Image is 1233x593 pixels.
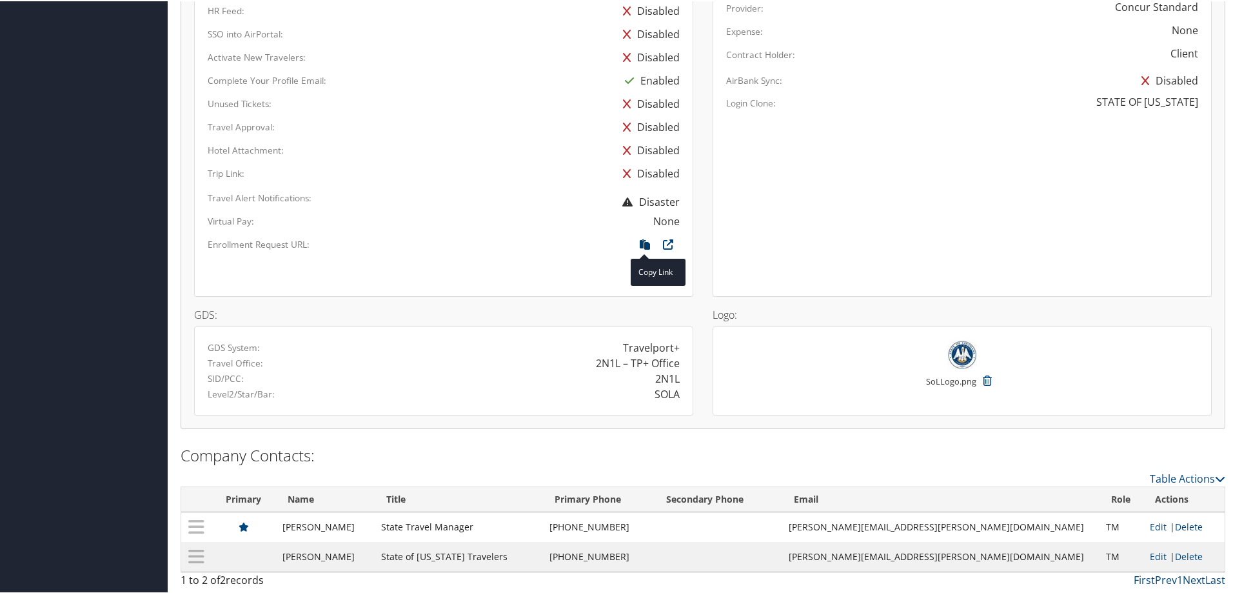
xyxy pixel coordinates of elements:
[375,511,544,541] td: State Travel Manager
[208,166,244,179] label: Trip Link:
[181,443,1225,465] h2: Company Contacts:
[208,26,283,39] label: SSO into AirPortal:
[1183,572,1205,586] a: Next
[543,511,655,541] td: [PHONE_NUMBER]
[1143,486,1225,511] th: Actions
[616,161,680,184] div: Disabled
[1150,519,1167,532] a: Edit
[276,511,374,541] td: [PERSON_NAME]
[623,339,680,354] div: Travelport+
[782,541,1100,570] td: [PERSON_NAME][EMAIL_ADDRESS][PERSON_NAME][DOMAIN_NAME]
[208,50,306,63] label: Activate New Travelers:
[208,340,260,353] label: GDS System:
[1170,45,1198,60] div: Client
[1177,572,1183,586] a: 1
[713,308,1212,319] h4: Logo:
[655,486,782,511] th: Secondary Phone
[1100,486,1143,511] th: Role
[208,387,275,399] label: Level2/Star/Bar:
[1134,572,1155,586] a: First
[947,339,977,368] img: SoLLogo.png
[208,119,275,132] label: Travel Approval:
[208,237,310,250] label: Enrollment Request URL:
[1175,519,1203,532] a: Delete
[1143,511,1225,541] td: |
[926,374,976,399] small: SoLLogo.png
[782,511,1100,541] td: [PERSON_NAME][EMAIL_ADDRESS][PERSON_NAME][DOMAIN_NAME]
[543,541,655,570] td: [PHONE_NUMBER]
[616,194,680,208] span: Disaster
[375,486,544,511] th: Title
[208,371,244,384] label: SID/PCC:
[181,571,428,593] div: 1 to 2 of records
[726,73,782,86] label: AirBank Sync:
[208,356,263,368] label: Travel Office:
[726,95,776,108] label: Login Clone:
[1100,541,1143,570] td: TM
[208,73,326,86] label: Complete Your Profile Email:
[220,572,226,586] span: 2
[1096,93,1198,108] div: STATE OF [US_STATE]
[276,486,374,511] th: Name
[208,3,244,16] label: HR Feed:
[655,385,680,401] div: SOLA
[208,214,254,226] label: Virtual Pay:
[208,143,284,156] label: Hotel Attachment:
[616,45,680,68] div: Disabled
[782,486,1100,511] th: Email
[194,308,693,319] h4: GDS:
[211,486,276,511] th: Primary
[543,486,655,511] th: Primary Phone
[616,137,680,161] div: Disabled
[618,68,680,91] div: Enabled
[1150,549,1167,561] a: Edit
[1205,572,1225,586] a: Last
[726,47,795,60] label: Contract Holder:
[726,1,764,14] label: Provider:
[208,190,311,203] label: Travel Alert Notifications:
[1135,68,1198,91] div: Disabled
[1155,572,1177,586] a: Prev
[1175,549,1203,561] a: Delete
[726,24,763,37] label: Expense:
[1100,511,1143,541] td: TM
[1150,470,1225,485] a: Table Actions
[1143,541,1225,570] td: |
[596,354,680,370] div: 2N1L – TP+ Office
[375,541,544,570] td: State of [US_STATE] Travelers
[616,114,680,137] div: Disabled
[208,96,271,109] label: Unused Tickets:
[276,541,374,570] td: [PERSON_NAME]
[653,212,680,228] div: None
[1172,21,1198,37] div: None
[655,370,680,385] div: 2N1L
[616,91,680,114] div: Disabled
[616,21,680,45] div: Disabled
